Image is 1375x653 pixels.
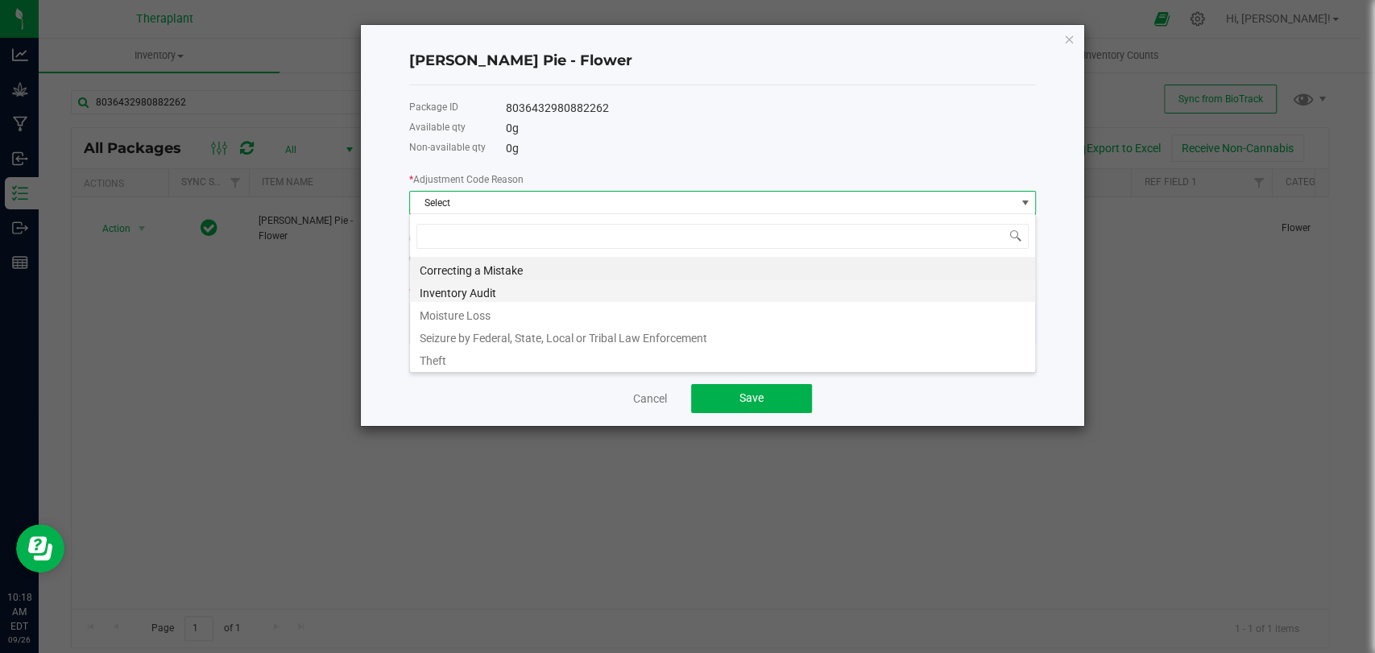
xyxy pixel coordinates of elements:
label: Package ID [409,100,458,114]
label: Adjustment Code Reason [409,172,524,187]
div: 0 [506,120,1036,137]
span: Select [410,192,1015,214]
span: g [512,142,519,155]
span: g [512,122,519,134]
a: Cancel [633,391,667,407]
div: 8036432980882262 [506,100,1036,117]
button: Save [691,384,812,413]
iframe: Resource center [16,524,64,572]
label: Non-available qty [409,140,486,155]
h4: [PERSON_NAME] Pie - Flower [409,51,1036,72]
label: Available qty [409,120,466,134]
span: Save [739,391,764,404]
div: 0 [506,140,1036,157]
